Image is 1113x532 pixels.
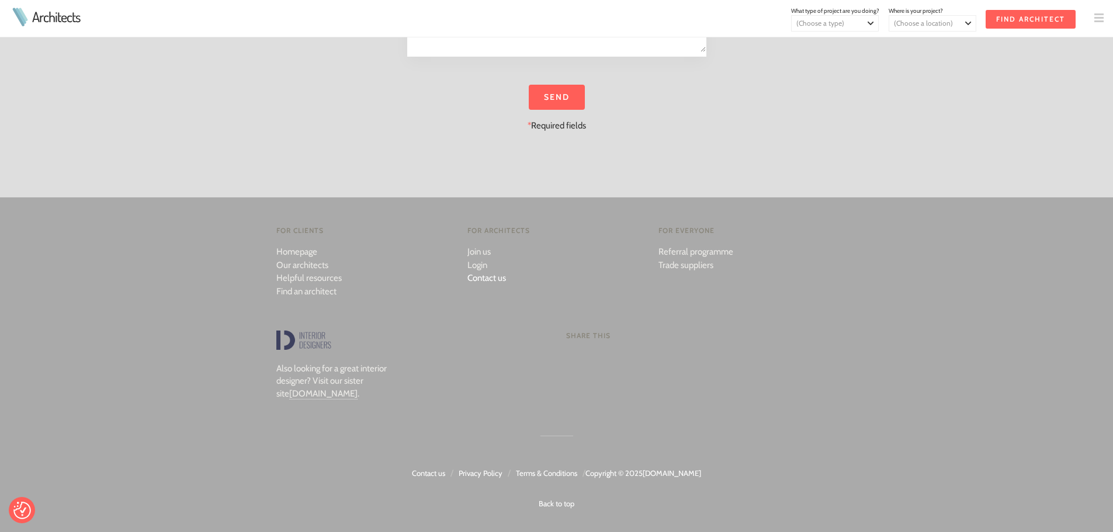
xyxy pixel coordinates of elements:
[643,468,701,478] a: [DOMAIN_NAME]
[276,246,317,257] a: Homepage
[582,468,585,478] span: /
[467,225,640,236] h4: For Architects
[539,499,574,508] a: Back to top
[658,260,713,270] a: Trade suppliers
[276,286,337,297] a: Find an architect
[32,10,80,24] a: Architects
[467,246,491,257] a: Join us
[516,468,577,478] a: Terms & Conditions
[889,7,943,15] span: Where is your project?
[459,468,502,478] a: Privacy Policy
[412,468,445,478] a: Contact us
[9,8,30,26] img: Architects
[276,225,449,236] h4: For Clients
[450,468,453,478] span: /
[13,502,31,519] img: Revisit consent button
[407,85,706,133] div: Required fields
[658,225,831,236] h4: For everyone
[289,388,358,399] a: [DOMAIN_NAME]
[508,468,511,478] span: /
[986,10,1076,29] input: Find Architect
[529,85,585,110] input: Send
[791,7,879,15] span: What type of project are you doing?
[276,363,412,401] p: Also looking for a great interior designer? Visit our sister site .
[658,246,733,257] a: Referral programme
[13,502,31,519] button: Consent Preferences
[467,273,506,283] a: Contact us
[566,376,604,388] iframe: X Post Button
[467,260,487,270] a: Login
[566,331,837,341] h4: Share This
[9,467,1104,510] div: Copyright © 2025
[276,273,342,283] a: Helpful resources
[276,260,328,270] a: Our architects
